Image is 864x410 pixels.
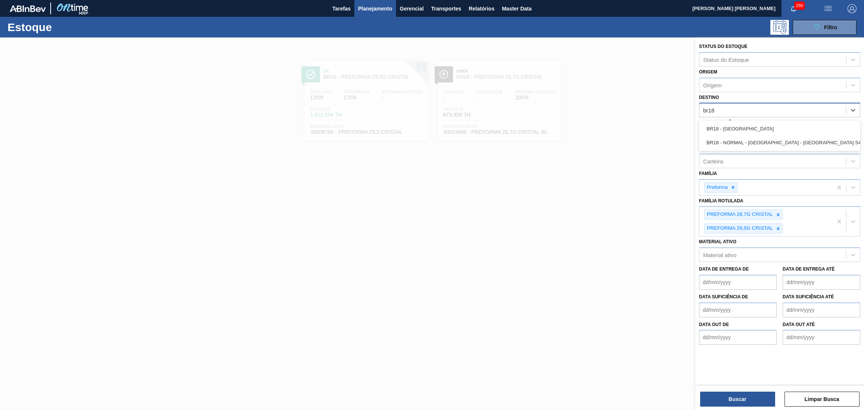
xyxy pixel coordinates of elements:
[783,294,834,299] label: Data suficiência até
[824,24,837,30] span: Filtro
[358,4,392,13] span: Planejamento
[699,136,860,150] div: BR18 - NORMAL - [GEOGRAPHIC_DATA] - [GEOGRAPHIC_DATA] S4
[699,69,717,75] label: Origem
[783,330,860,345] input: dd/mm/yyyy
[699,330,777,345] input: dd/mm/yyyy
[781,3,805,14] button: Notificações
[794,1,805,10] span: 260
[770,20,789,35] div: Pogramando: nenhum usuário selecionado
[847,4,856,13] img: Logout
[10,5,46,12] img: TNhmsLtSVTkK8tSr43FrP2fwEKptu5GPRR3wAAAABJRU5ErkJggg==
[699,294,748,299] label: Data suficiência de
[783,302,860,317] input: dd/mm/yyyy
[705,183,729,192] div: Preforma
[699,122,860,136] div: BR18 - [GEOGRAPHIC_DATA]
[703,252,736,258] div: Material ativo
[400,4,424,13] span: Gerencial
[783,322,815,327] label: Data out até
[703,158,723,164] div: Carteira
[705,210,774,219] div: PREFORMA 28,7G CRISTAL
[793,20,856,35] button: Filtro
[332,4,351,13] span: Tarefas
[783,275,860,290] input: dd/mm/yyyy
[699,95,719,100] label: Destino
[783,266,835,272] label: Data de Entrega até
[431,4,461,13] span: Transportes
[699,322,729,327] label: Data out de
[502,4,531,13] span: Master Data
[699,171,717,176] label: Família
[699,44,747,49] label: Status do Estoque
[703,82,721,88] div: Origem
[699,198,743,204] label: Família Rotulada
[703,56,749,63] div: Status do Estoque
[699,275,777,290] input: dd/mm/yyyy
[705,224,774,233] div: PREFORMA 29,5G CRISTAL
[7,23,123,31] h1: Estoque
[699,302,777,317] input: dd/mm/yyyy
[699,266,749,272] label: Data de Entrega de
[469,4,494,13] span: Relatórios
[823,4,832,13] img: userActions
[699,239,736,244] label: Material ativo
[699,120,735,125] label: Coordenação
